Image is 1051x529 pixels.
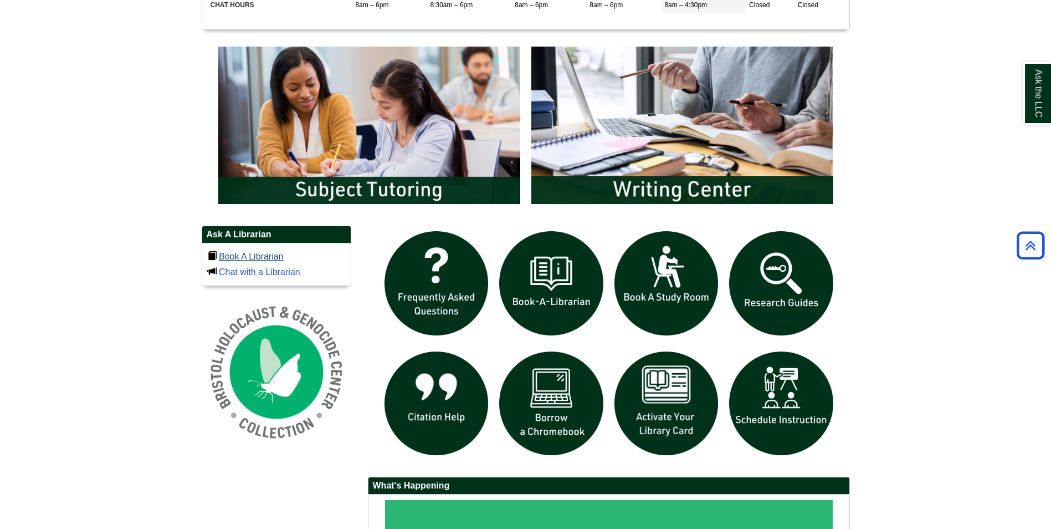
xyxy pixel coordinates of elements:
h2: What's Happening [368,477,849,495]
img: Borrow a chromebook icon links to the borrow a chromebook web page [494,346,609,461]
a: Book A Librarian [219,252,284,261]
span: Closed [798,1,818,9]
div: slideshow [379,226,839,466]
img: Writing Center Information [526,41,839,210]
img: Subject Tutoring Information [213,41,526,210]
a: Chat with a Librarian [219,267,300,277]
span: 8am – 6pm [515,1,548,9]
span: 8:30am – 6pm [430,1,473,9]
img: frequently asked questions [379,226,494,341]
img: activate Library Card icon links to form to activate student ID into library card [609,346,724,461]
span: Closed [749,1,770,9]
div: slideshow [213,41,839,215]
a: Back to Top [1013,238,1048,253]
img: Holocaust and Genocide Collection [202,297,351,447]
span: 8am – 4:30pm [664,1,707,9]
span: 8am – 6pm [355,1,388,9]
span: 8am – 6pm [589,1,623,9]
h2: Ask A Librarian [202,226,351,243]
img: Research Guides icon links to research guides web page [724,226,839,341]
img: citation help icon links to citation help guide page [379,346,494,461]
img: Book a Librarian icon links to book a librarian web page [494,226,609,341]
img: book a study room icon links to book a study room web page [609,226,724,341]
img: For faculty. Schedule Library Instruction icon links to form. [724,346,839,461]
